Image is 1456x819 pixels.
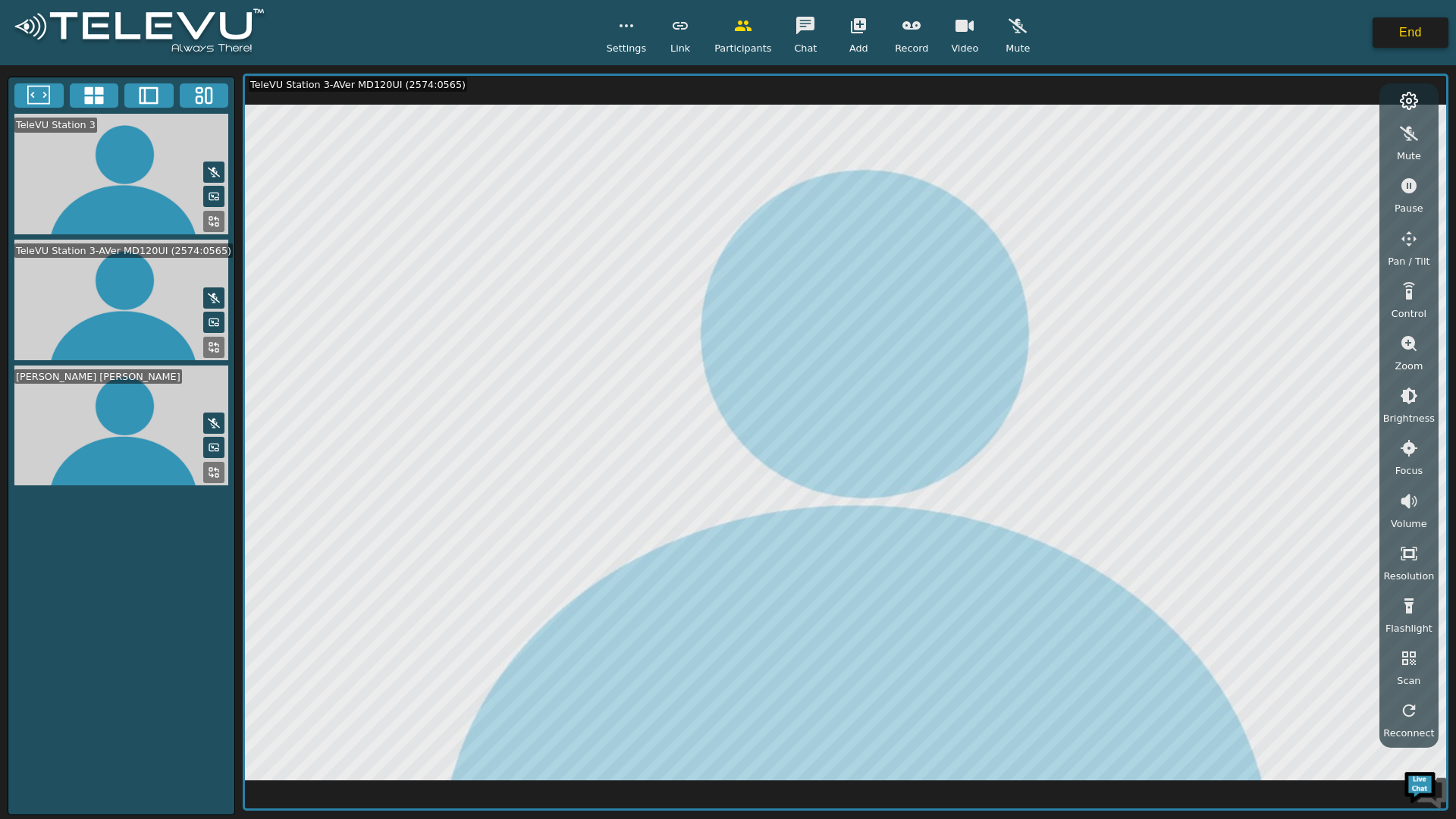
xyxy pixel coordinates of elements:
button: Mute [203,162,224,183]
span: Resolution [1383,569,1434,583]
span: Mute [1006,41,1030,55]
button: Picture in Picture [203,186,224,207]
div: Chat with us now [79,80,255,99]
button: Picture in Picture [203,312,224,333]
button: Two Window Medium [124,83,174,108]
button: Replace Feed [203,211,224,232]
span: Scan [1397,673,1420,688]
span: Settings [607,41,647,55]
button: Picture in Picture [203,437,224,458]
span: Zoom [1395,359,1423,373]
button: End [1373,17,1448,48]
div: [PERSON_NAME] [PERSON_NAME] [14,369,182,384]
span: Volume [1391,516,1427,531]
img: d_736959983_company_1615157101543_736959983 [26,71,64,108]
div: TeleVU Station 3 [14,118,97,132]
span: Brightness [1383,411,1435,425]
span: Pause [1395,201,1423,215]
span: Focus [1395,463,1423,478]
img: logoWhite.png [8,5,271,61]
span: Reconnect [1383,726,1434,740]
span: Participants [714,41,771,55]
button: Mute [203,413,224,434]
span: Chat [794,41,817,55]
button: Fullscreen [14,83,64,108]
span: We're online! [88,191,209,344]
span: Record [895,41,928,55]
span: Link [670,41,690,55]
button: Replace Feed [203,337,224,358]
span: Flashlight [1385,621,1432,635]
span: Mute [1397,149,1421,163]
span: Control [1392,306,1426,321]
span: Add [849,41,868,55]
img: Chat Widget [1403,766,1448,811]
textarea: Type your message and hit 'Enter' [8,414,289,467]
button: Three Window Medium [180,83,229,108]
div: Minimize live chat window [249,8,285,44]
button: 4x4 [70,83,119,108]
span: Video [951,41,978,55]
button: Replace Feed [203,462,224,483]
div: TeleVU Station 3-AVer MD120UI (2574:0565) [249,77,467,92]
span: Pan / Tilt [1388,254,1429,268]
button: Mute [203,287,224,309]
div: TeleVU Station 3-AVer MD120UI (2574:0565) [14,243,233,258]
